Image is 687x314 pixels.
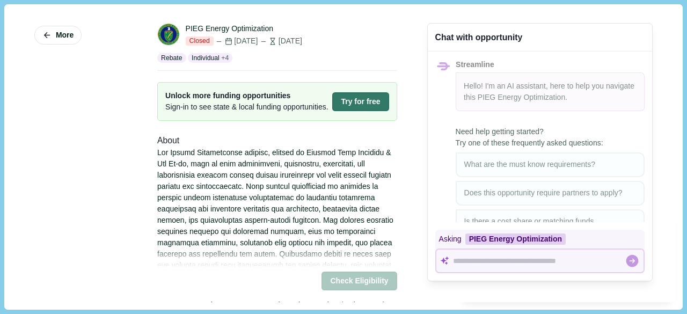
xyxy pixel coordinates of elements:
[321,272,397,291] button: Check Eligibility
[165,101,328,113] span: Sign-in to see state & local funding opportunities.
[158,24,179,45] img: DOE.png
[456,60,494,69] span: Streamline
[165,90,328,101] span: Unlock more funding opportunities
[34,26,82,45] button: More
[478,93,565,101] span: PIEG Energy Optimization
[157,134,397,148] div: About
[186,36,214,46] span: Closed
[161,53,182,63] p: Rebate
[221,53,229,63] span: + 4
[435,230,645,249] div: Asking
[215,35,258,47] div: [DATE]
[456,126,645,149] span: Need help getting started? Try one of these frequently asked questions:
[332,92,389,111] button: Try for free
[260,35,302,47] div: [DATE]
[186,23,273,34] div: PIEG Energy Optimization
[464,82,634,101] span: Hello! I'm an AI assistant, here to help you navigate this .
[465,233,566,245] div: PIEG Energy Optimization
[435,31,523,43] div: Chat with opportunity
[192,53,220,63] p: Individual
[56,31,74,40] span: More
